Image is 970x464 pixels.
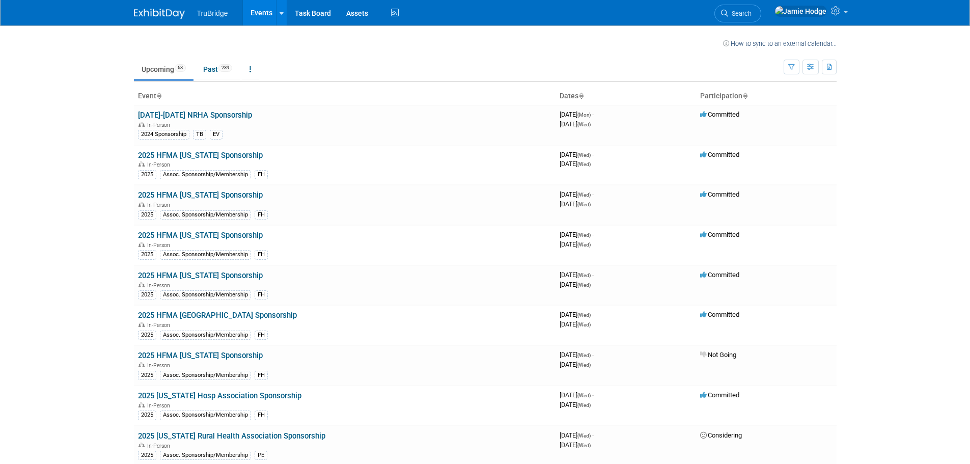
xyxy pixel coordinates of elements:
span: Search [728,10,752,17]
span: - [592,431,594,439]
div: Assoc. Sponsorship/Membership [160,210,251,220]
span: [DATE] [560,231,594,238]
a: Sort by Participation Type [742,92,747,100]
img: ExhibitDay [134,9,185,19]
div: Assoc. Sponsorship/Membership [160,290,251,299]
span: Considering [700,431,742,439]
a: 2025 HFMA [US_STATE] Sponsorship [138,271,263,280]
span: [DATE] [560,111,594,118]
div: FH [255,290,268,299]
span: [DATE] [560,281,591,288]
span: [DATE] [560,151,594,158]
span: [DATE] [560,311,594,318]
span: - [592,151,594,158]
span: (Wed) [577,232,591,238]
span: Committed [700,190,739,198]
span: [DATE] [560,120,591,128]
span: (Wed) [577,192,591,198]
div: 2025 [138,451,156,460]
span: In-Person [147,362,173,369]
span: - [592,311,594,318]
span: In-Person [147,161,173,168]
img: In-Person Event [138,242,145,247]
span: (Wed) [577,443,591,448]
span: [DATE] [560,351,594,359]
div: 2025 [138,371,156,380]
div: FH [255,250,268,259]
span: (Wed) [577,272,591,278]
div: Assoc. Sponsorship/Membership [160,451,251,460]
th: Dates [556,88,696,105]
span: (Wed) [577,202,591,207]
span: (Wed) [577,152,591,158]
span: [DATE] [560,391,594,399]
div: FH [255,331,268,340]
div: 2025 [138,250,156,259]
div: FH [255,210,268,220]
span: (Wed) [577,242,591,248]
span: (Wed) [577,282,591,288]
img: In-Person Event [138,282,145,287]
a: 2025 HFMA [US_STATE] Sponsorship [138,190,263,200]
img: In-Person Event [138,202,145,207]
span: (Wed) [577,393,591,398]
span: In-Person [147,322,173,329]
span: [DATE] [560,401,591,408]
span: In-Person [147,242,173,249]
span: - [592,111,594,118]
span: Committed [700,231,739,238]
img: In-Person Event [138,443,145,448]
a: 2025 HFMA [US_STATE] Sponsorship [138,351,263,360]
span: [DATE] [560,190,594,198]
div: 2025 [138,170,156,179]
div: Assoc. Sponsorship/Membership [160,371,251,380]
div: PE [255,451,267,460]
img: In-Person Event [138,362,145,367]
a: 2025 HFMA [US_STATE] Sponsorship [138,231,263,240]
span: [DATE] [560,320,591,328]
span: Committed [700,311,739,318]
span: [DATE] [560,160,591,168]
th: Participation [696,88,837,105]
div: 2025 [138,210,156,220]
span: (Mon) [577,112,591,118]
div: 2024 Sponsorship [138,130,189,139]
span: Not Going [700,351,736,359]
span: 239 [218,64,232,72]
span: [DATE] [560,271,594,279]
a: 2025 [US_STATE] Rural Health Association Sponsorship [138,431,325,441]
span: - [592,351,594,359]
img: In-Person Event [138,402,145,407]
span: (Wed) [577,362,591,368]
span: In-Person [147,122,173,128]
span: (Wed) [577,122,591,127]
img: In-Person Event [138,122,145,127]
div: Assoc. Sponsorship/Membership [160,411,251,420]
span: - [592,391,594,399]
span: [DATE] [560,361,591,368]
span: In-Person [147,443,173,449]
a: Past239 [196,60,240,79]
div: TB [193,130,206,139]
span: (Wed) [577,433,591,439]
th: Event [134,88,556,105]
span: (Wed) [577,161,591,167]
a: Upcoming68 [134,60,193,79]
div: FH [255,371,268,380]
span: - [592,231,594,238]
span: [DATE] [560,431,594,439]
span: (Wed) [577,312,591,318]
span: In-Person [147,402,173,409]
div: 2025 [138,290,156,299]
a: 2025 HFMA [US_STATE] Sponsorship [138,151,263,160]
img: In-Person Event [138,322,145,327]
span: - [592,190,594,198]
div: Assoc. Sponsorship/Membership [160,170,251,179]
span: [DATE] [560,441,591,449]
img: Jamie Hodge [774,6,827,17]
span: - [592,271,594,279]
span: (Wed) [577,322,591,327]
span: Committed [700,391,739,399]
a: Search [714,5,761,22]
a: 2025 [US_STATE] Hosp Association Sponsorship [138,391,301,400]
